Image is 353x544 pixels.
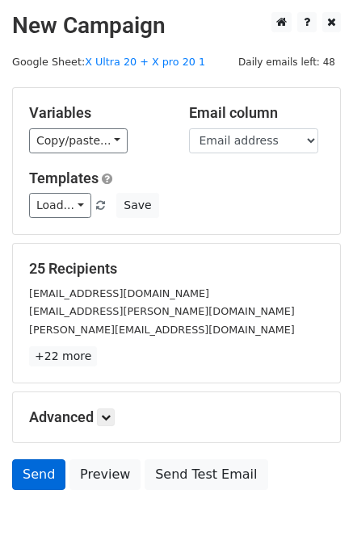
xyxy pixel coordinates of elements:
h5: Variables [29,104,165,122]
a: +22 more [29,346,97,366]
small: [EMAIL_ADDRESS][DOMAIN_NAME] [29,287,209,299]
a: Copy/paste... [29,128,128,153]
a: X Ultra 20 + X pro 20 1 [85,56,205,68]
iframe: Chat Widget [272,467,353,544]
span: Daily emails left: 48 [233,53,341,71]
a: Send Test Email [145,459,267,490]
a: Send [12,459,65,490]
h2: New Campaign [12,12,341,40]
a: Daily emails left: 48 [233,56,341,68]
h5: Advanced [29,408,324,426]
h5: Email column [189,104,325,122]
small: [EMAIL_ADDRESS][PERSON_NAME][DOMAIN_NAME] [29,305,295,317]
h5: 25 Recipients [29,260,324,278]
button: Save [116,193,158,218]
div: Widget chat [272,467,353,544]
small: Google Sheet: [12,56,205,68]
a: Preview [69,459,141,490]
a: Load... [29,193,91,218]
small: [PERSON_NAME][EMAIL_ADDRESS][DOMAIN_NAME] [29,324,295,336]
a: Templates [29,169,99,186]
